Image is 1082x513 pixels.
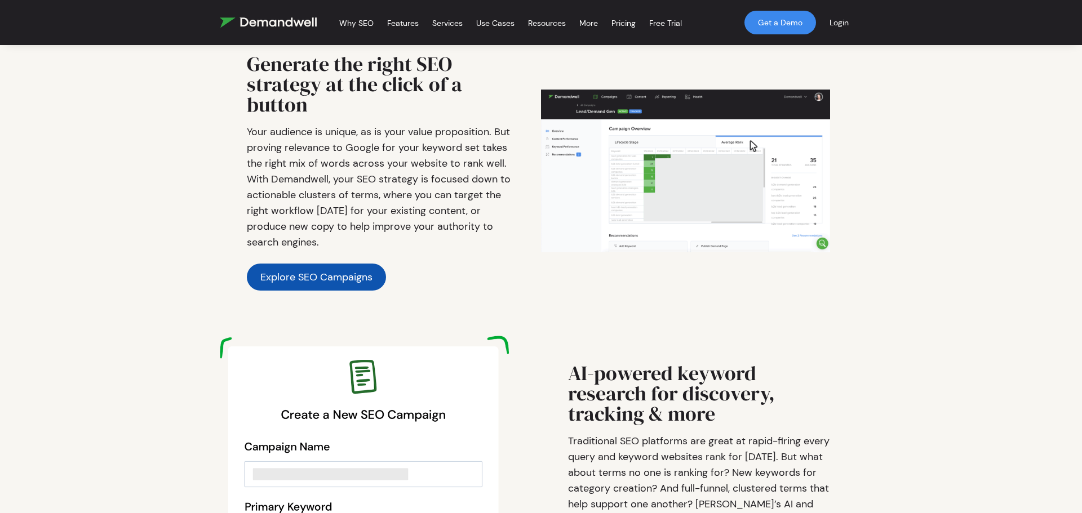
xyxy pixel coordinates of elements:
a: Why SEO [339,5,374,42]
img: Demandwell Logo [220,17,317,28]
a: Free Trial [649,5,682,42]
a: Get a Demo [744,11,816,34]
a: Pricing [611,5,636,42]
p: Your audience is unique, as is your value proposition. But proving relevance to Google for your k... [247,124,514,250]
a: More [579,5,598,42]
a: Login [816,4,862,41]
a: Features [387,5,419,42]
a: Explore SEO Campaigns [247,264,386,291]
h2: Generate the right SEO strategy at the click of a button [247,54,514,124]
h2: AI-powered keyword research for discovery, tracking & more [568,363,835,433]
a: Use Cases [476,5,515,42]
a: Resources [528,5,566,42]
a: Services [432,5,463,42]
